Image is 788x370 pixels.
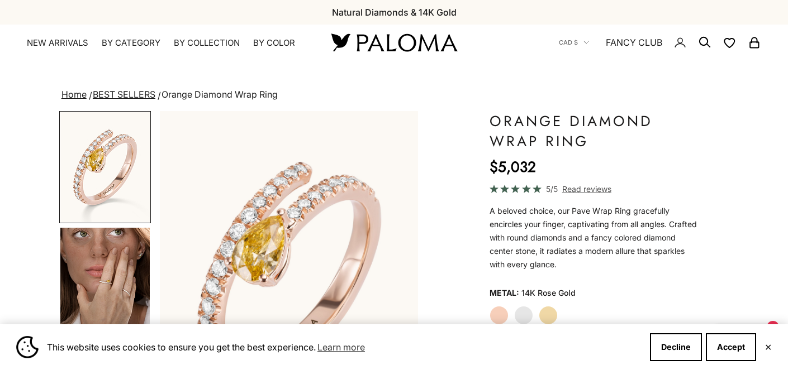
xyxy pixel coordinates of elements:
span: 5/5 [546,182,558,195]
sale-price: $5,032 [490,156,536,178]
span: Read reviews [562,182,611,195]
a: FANCY CLUB [606,35,662,50]
button: Decline [650,333,702,361]
button: Go to item 4 [59,227,151,339]
a: BEST SELLERS [93,89,155,100]
a: Home [61,89,87,100]
summary: By Color [253,37,295,49]
h1: Orange Diamond Wrap Ring [490,111,701,151]
nav: breadcrumbs [59,87,729,103]
summary: By Collection [174,37,240,49]
a: 5/5 Read reviews [490,182,701,195]
span: This website uses cookies to ensure you get the best experience. [47,339,641,355]
nav: Secondary navigation [559,25,761,60]
span: Orange Diamond Wrap Ring [162,89,278,100]
variant-option-value: 14K Rose Gold [521,285,576,301]
span: CAD $ [559,37,578,47]
button: Go to item 1 [59,111,151,223]
div: A beloved choice, our Pave Wrap Ring gracefully encircles your finger, captivating from all angle... [490,204,701,271]
img: #YellowGold #RoseGold #WhiteGold [60,228,150,338]
nav: Primary navigation [27,37,305,49]
summary: By Category [102,37,160,49]
button: Close [765,344,772,350]
a: NEW ARRIVALS [27,37,88,49]
img: #RoseGold [60,112,150,222]
a: Learn more [316,339,367,355]
legend: Metal: [490,285,519,301]
img: Cookie banner [16,336,39,358]
button: CAD $ [559,37,589,47]
p: Natural Diamonds & 14K Gold [332,5,457,20]
button: Accept [706,333,756,361]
